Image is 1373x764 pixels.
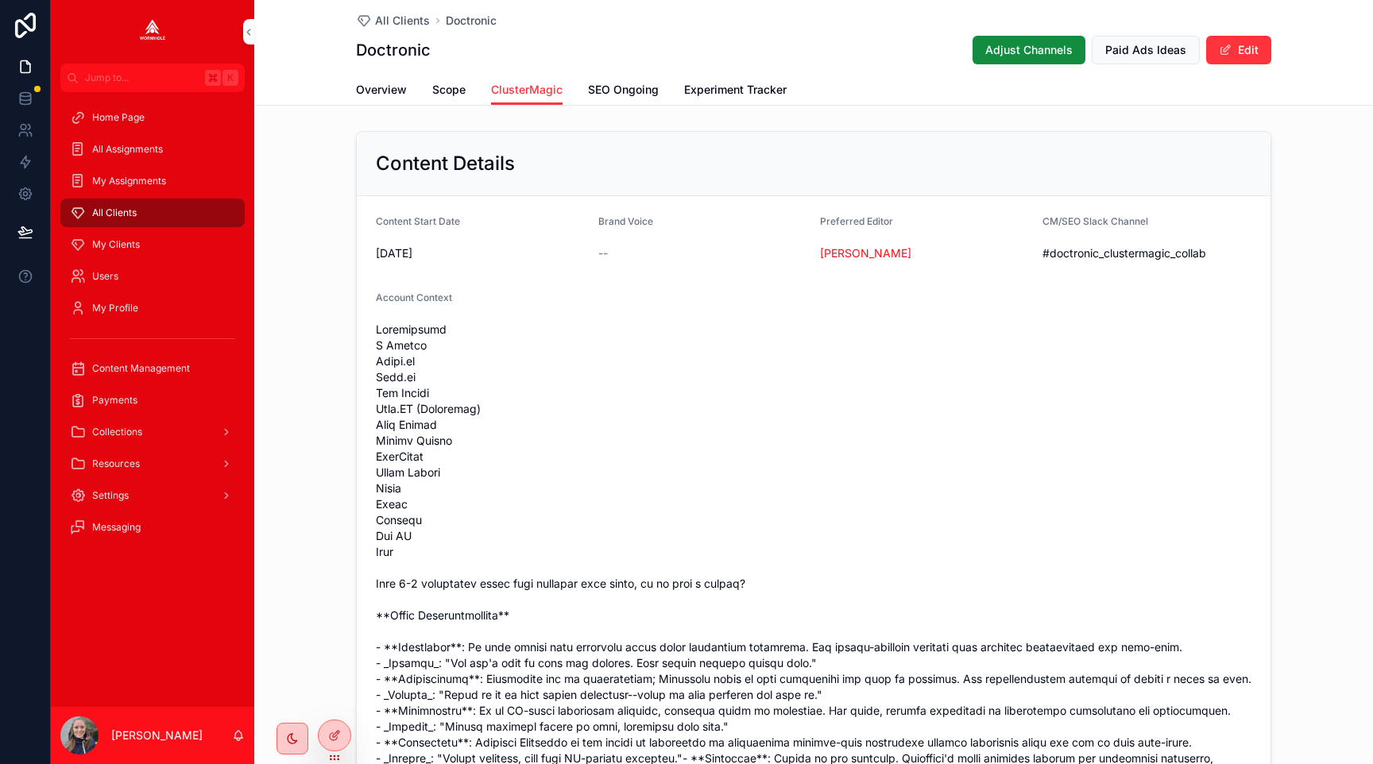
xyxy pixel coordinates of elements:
span: #doctronic_clustermagic_collab [1042,245,1252,261]
button: Paid Ads Ideas [1092,36,1200,64]
span: Messaging [92,521,141,534]
button: Adjust Channels [973,36,1085,64]
span: All Clients [92,206,137,219]
span: Collections [92,426,142,438]
a: All Clients [60,199,245,227]
span: Payments [92,394,137,407]
button: Edit [1206,36,1271,64]
span: Adjust Channels [985,42,1073,58]
span: Content Start Date [376,215,460,227]
img: App logo [140,19,165,44]
p: [PERSON_NAME] [111,727,203,743]
div: scrollable content [51,92,254,562]
a: Messaging [60,513,245,542]
a: ClusterMagic [491,75,563,106]
span: My Clients [92,238,140,251]
a: Payments [60,386,245,415]
a: Scope [432,75,466,107]
a: Home Page [60,103,245,132]
span: ClusterMagic [491,82,563,98]
a: All Clients [356,13,430,29]
span: Scope [432,82,466,98]
span: My Profile [92,302,138,314]
span: -- [598,245,608,261]
a: All Assignments [60,135,245,164]
span: All Assignments [92,143,163,156]
span: Content Management [92,362,190,375]
span: Paid Ads Ideas [1105,42,1186,58]
a: Settings [60,481,245,510]
span: Brand Voice [598,215,653,227]
span: Users [92,270,118,283]
span: CM/SEO Slack Channel [1042,215,1148,227]
a: Doctronic [446,13,497,29]
a: Content Management [60,354,245,383]
a: My Profile [60,294,245,322]
span: Account Context [376,291,452,303]
a: Users [60,262,245,291]
span: SEO Ongoing [588,82,659,98]
a: Experiment Tracker [684,75,787,107]
h2: Content Details [376,151,515,176]
a: [PERSON_NAME] [820,245,911,261]
span: Settings [92,489,129,502]
span: Resources [92,457,140,470]
span: Jump to... [85,71,199,84]
a: My Assignments [60,167,245,195]
span: All Clients [375,13,430,29]
span: Overview [356,82,407,98]
span: My Assignments [92,175,166,187]
h1: Doctronic [356,39,431,61]
a: My Clients [60,230,245,259]
a: Collections [60,418,245,446]
a: SEO Ongoing [588,75,659,107]
a: Resources [60,450,245,478]
button: Jump to...K [60,64,245,92]
span: K [224,71,237,84]
a: Overview [356,75,407,107]
span: Experiment Tracker [684,82,787,98]
span: [DATE] [376,245,586,261]
span: Preferred Editor [820,215,893,227]
span: Home Page [92,111,145,124]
